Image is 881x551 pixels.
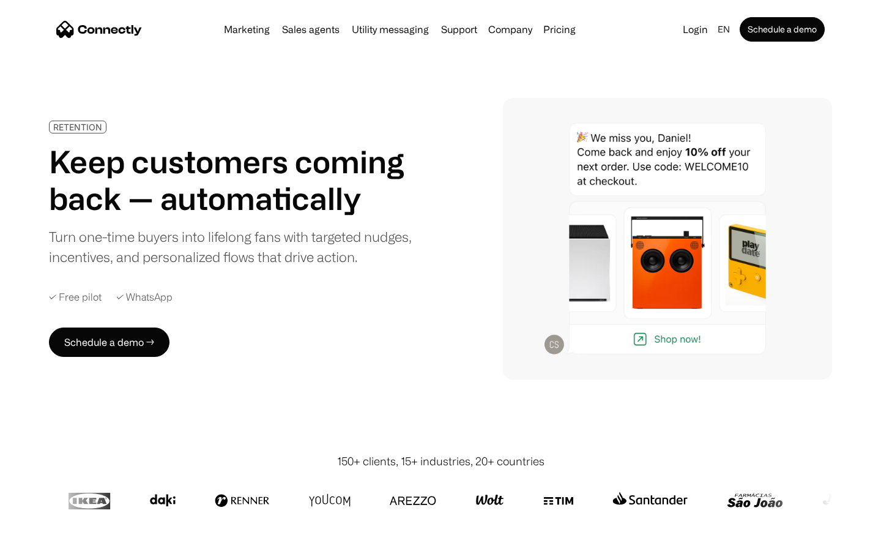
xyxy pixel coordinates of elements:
[347,24,434,34] a: Utility messaging
[488,21,532,38] div: Company
[678,21,713,38] a: Login
[49,328,169,357] a: Schedule a demo →
[53,122,102,132] div: RETENTION
[219,24,275,34] a: Marketing
[49,227,421,267] div: Turn one-time buyers into lifelong fans with targeted nudges, incentives, and personalized flows ...
[538,24,581,34] a: Pricing
[24,530,73,547] ul: Language list
[12,528,73,547] aside: Language selected: English
[49,291,102,303] div: ✓ Free pilot
[337,453,545,470] div: 150+ clients, 15+ industries, 20+ countries
[718,21,730,38] div: en
[116,291,173,303] div: ✓ WhatsApp
[49,143,421,217] h1: Keep customers coming back — automatically
[436,24,482,34] a: Support
[740,17,825,42] a: Schedule a demo
[277,24,344,34] a: Sales agents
